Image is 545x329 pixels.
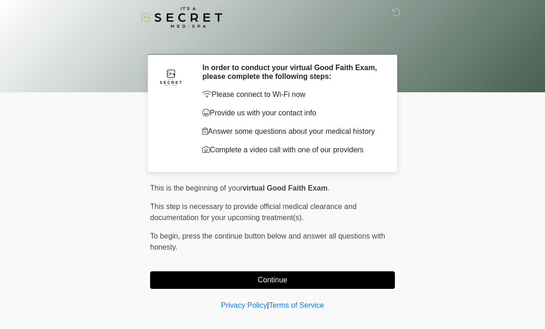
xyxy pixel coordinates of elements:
a: Privacy Policy [221,301,267,309]
img: Agent Avatar [157,63,185,91]
p: Answer some questions about your medical history [202,126,381,137]
a: | [267,301,269,309]
h1: ‎ ‎ [143,33,402,50]
span: press the continue button below and answer all questions with honesty. [150,232,385,251]
p: Provide us with your contact info [202,108,381,119]
span: To begin, [150,232,182,240]
button: Continue [150,271,395,289]
h2: In order to conduct your virtual Good Faith Exam, please complete the following steps: [202,63,381,81]
strong: virtual Good Faith Exam [242,184,327,192]
a: Terms of Service [269,301,324,309]
span: . [327,184,329,192]
span: This is the beginning of your [150,184,242,192]
span: This step is necessary to provide official medical clearance and documentation for your upcoming ... [150,203,357,221]
p: Complete a video call with one of our providers [202,144,381,156]
p: Please connect to Wi-Fi now [202,89,381,100]
img: It's A Secret Med Spa Logo [141,7,222,28]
